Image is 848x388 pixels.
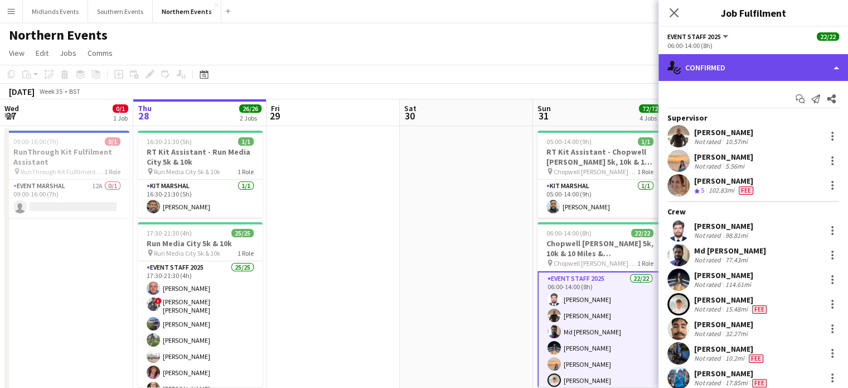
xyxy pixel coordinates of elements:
[637,259,653,267] span: 1 Role
[138,238,263,248] h3: Run Media City 5k & 10k
[694,379,723,387] div: Not rated
[701,186,704,194] span: 5
[404,103,416,113] span: Sat
[723,137,750,146] div: 10.57mi
[3,109,19,122] span: 27
[36,48,49,58] span: Edit
[138,147,263,167] h3: RT Kit Assistant - Run Media City 5k & 10k
[694,127,753,137] div: [PERSON_NAME]
[723,354,747,363] div: 10.2mi
[138,222,263,387] app-job-card: 17:30-21:30 (4h)25/25Run Media City 5k & 10k Run Media City 5k & 10k1 RoleEvent Staff 202525/2517...
[23,1,88,22] button: Midlands Events
[239,104,261,113] span: 26/26
[4,180,129,218] app-card-role: Event Marshal12A0/109:00-16:00 (7h)
[723,280,753,289] div: 114.61mi
[658,207,848,217] div: Crew
[694,137,723,146] div: Not rated
[658,54,848,81] div: Confirmed
[537,131,662,218] div: 05:00-14:00 (9h)1/1RT Kit Assistant - Chopwell [PERSON_NAME] 5k, 10k & 10 Miles & [PERSON_NAME] C...
[537,147,662,167] h3: RT Kit Assistant - Chopwell [PERSON_NAME] 5k, 10k & 10 Miles & [PERSON_NAME]
[154,167,220,176] span: Run Media City 5k & 10k
[13,137,59,146] span: 09:00-16:00 (7h)
[4,147,129,167] h3: RunThrough Kit Fulfilment Assistant
[113,114,128,122] div: 1 Job
[138,103,152,113] span: Thu
[750,305,769,314] div: Crew has different fees then in role
[155,298,162,304] span: !
[537,222,662,387] app-job-card: 06:00-14:00 (8h)22/22Chopwell [PERSON_NAME] 5k, 10k & 10 Miles & [PERSON_NAME] Chopwell [PERSON_N...
[403,109,416,122] span: 30
[537,238,662,258] h3: Chopwell [PERSON_NAME] 5k, 10k & 10 Miles & [PERSON_NAME]
[240,114,261,122] div: 2 Jobs
[706,186,736,195] div: 102.83mi
[752,379,767,387] span: Fee
[694,305,723,314] div: Not rated
[238,137,254,146] span: 1/1
[537,103,551,113] span: Sun
[723,231,750,239] div: 98.81mi
[639,104,661,113] span: 72/72
[154,249,220,257] span: Run Media City 5k & 10k
[138,131,263,218] app-job-card: 16:30-21:30 (5h)1/1RT Kit Assistant - Run Media City 5k & 10k Run Media City 5k & 10k1 RoleKit Ma...
[153,1,221,22] button: Northern Events
[752,305,767,314] span: Fee
[694,152,753,162] div: [PERSON_NAME]
[739,186,753,195] span: Fee
[546,229,592,237] span: 06:00-14:00 (8h)
[750,379,769,387] div: Crew has different fees then in role
[147,137,192,146] span: 16:30-21:30 (5h)
[9,48,25,58] span: View
[694,176,755,186] div: [PERSON_NAME]
[694,280,723,289] div: Not rated
[723,329,750,338] div: 32.27mi
[723,305,750,314] div: 15.48mi
[694,256,723,264] div: Not rated
[694,270,753,280] div: [PERSON_NAME]
[537,180,662,218] app-card-role: Kit Marshal1/105:00-14:00 (9h)[PERSON_NAME]
[694,221,753,231] div: [PERSON_NAME]
[749,355,763,363] span: Fee
[631,229,653,237] span: 22/22
[694,246,766,256] div: Md [PERSON_NAME]
[694,319,753,329] div: [PERSON_NAME]
[694,368,769,379] div: [PERSON_NAME]
[667,32,721,41] span: Event Staff 2025
[147,229,192,237] span: 17:30-21:30 (4h)
[105,137,120,146] span: 0/1
[31,46,53,60] a: Edit
[271,103,280,113] span: Fri
[88,48,113,58] span: Comms
[694,354,723,363] div: Not rated
[694,295,769,305] div: [PERSON_NAME]
[694,162,723,170] div: Not rated
[694,329,723,338] div: Not rated
[4,131,129,218] app-job-card: 09:00-16:00 (7h)0/1RunThrough Kit Fulfilment Assistant RunThrough Kit Fulfilment Assistant1 RoleE...
[667,32,730,41] button: Event Staff 2025
[21,167,104,176] span: RunThrough Kit Fulfilment Assistant
[667,41,839,50] div: 06:00-14:00 (8h)
[269,109,280,122] span: 29
[238,249,254,257] span: 1 Role
[113,104,128,113] span: 0/1
[55,46,81,60] a: Jobs
[104,167,120,176] span: 1 Role
[723,256,750,264] div: 77.43mi
[136,109,152,122] span: 28
[694,231,723,239] div: Not rated
[638,137,653,146] span: 1/1
[817,32,839,41] span: 22/22
[554,259,637,267] span: Chopwell [PERSON_NAME] 5k, 10k & 10 Mile
[723,162,747,170] div: 5.56mi
[138,180,263,218] app-card-role: Kit Marshal1/116:30-21:30 (5h)[PERSON_NAME]
[9,86,35,97] div: [DATE]
[747,354,765,363] div: Crew has different fees then in role
[658,113,848,123] div: Supervisor
[554,167,637,176] span: Chopwell [PERSON_NAME] 5k, 10k & 10 Mile
[238,167,254,176] span: 1 Role
[637,167,653,176] span: 1 Role
[88,1,153,22] button: Southern Events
